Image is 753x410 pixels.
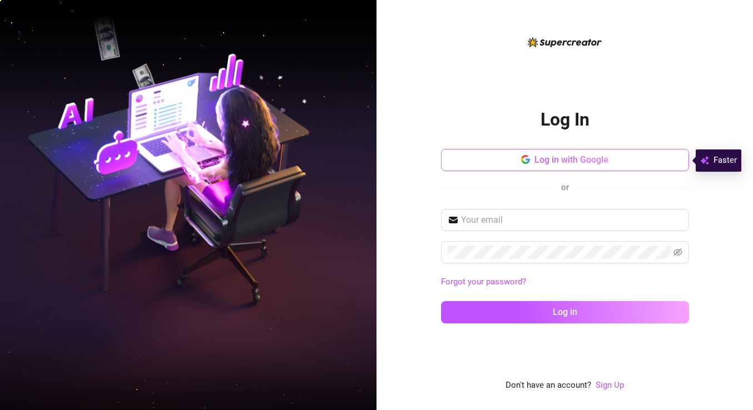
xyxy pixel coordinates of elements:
button: Log in with Google [441,149,689,171]
span: or [561,182,569,192]
a: Sign Up [596,380,624,390]
a: Sign Up [596,379,624,392]
input: Your email [461,213,682,227]
img: logo-BBDzfeDw.svg [528,37,602,47]
span: Faster [714,154,737,167]
h2: Log In [541,108,589,131]
a: Forgot your password? [441,276,689,289]
img: svg%3e [700,154,709,167]
span: Log in with Google [534,154,608,165]
a: Forgot your password? [441,277,526,287]
button: Log in [441,301,689,323]
span: eye-invisible [673,248,682,257]
span: Log in [553,307,577,317]
span: Don't have an account? [506,379,591,392]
